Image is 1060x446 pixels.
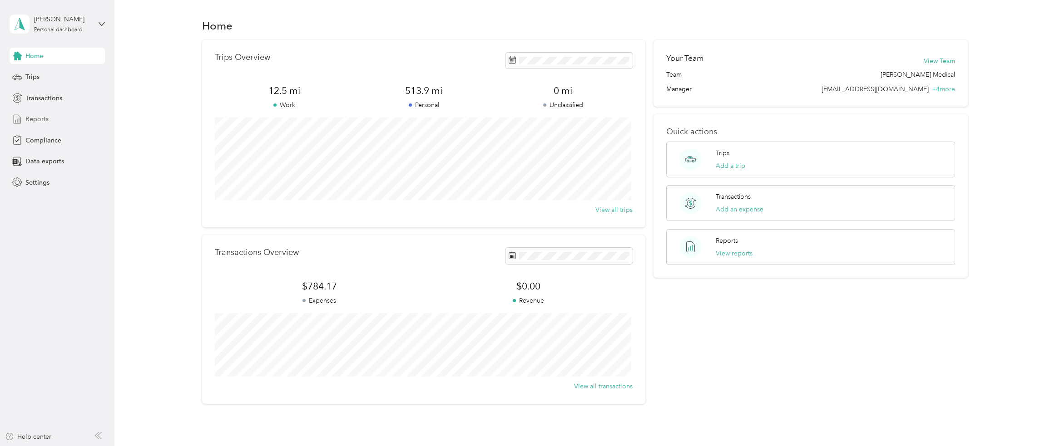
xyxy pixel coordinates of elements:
p: Trips Overview [215,53,270,62]
p: Personal [354,100,494,110]
span: Home [25,51,43,61]
span: Settings [25,178,50,187]
p: Expenses [215,296,424,305]
button: Help center [5,432,51,441]
span: 12.5 mi [215,84,354,97]
button: View all transactions [574,382,633,391]
span: Team [666,70,682,79]
p: Work [215,100,354,110]
h2: Your Team [666,53,703,64]
span: [EMAIL_ADDRESS][DOMAIN_NAME] [822,85,929,93]
iframe: Everlance-gr Chat Button Frame [1009,395,1060,446]
span: Transactions [25,93,62,103]
p: Transactions Overview [215,248,299,257]
p: Reports [716,236,738,245]
div: [PERSON_NAME] [34,15,91,24]
button: Add a trip [716,161,745,171]
span: 513.9 mi [354,84,494,97]
button: Add an expense [716,205,763,214]
div: Personal dashboard [34,27,83,33]
p: Transactions [716,192,751,201]
span: Manager [666,84,692,94]
button: View Team [924,56,955,66]
span: [PERSON_NAME] Medical [881,70,955,79]
span: Trips [25,72,40,82]
p: Revenue [424,296,633,305]
span: $784.17 [215,280,424,293]
p: Quick actions [666,127,955,137]
span: $0.00 [424,280,633,293]
span: 0 mi [493,84,633,97]
span: Compliance [25,136,61,145]
span: Reports [25,114,49,124]
p: Unclassified [493,100,633,110]
span: Data exports [25,157,64,166]
span: + 4 more [932,85,955,93]
h1: Home [202,21,233,30]
p: Trips [716,148,729,158]
button: View all trips [595,205,633,215]
button: View reports [716,249,753,258]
